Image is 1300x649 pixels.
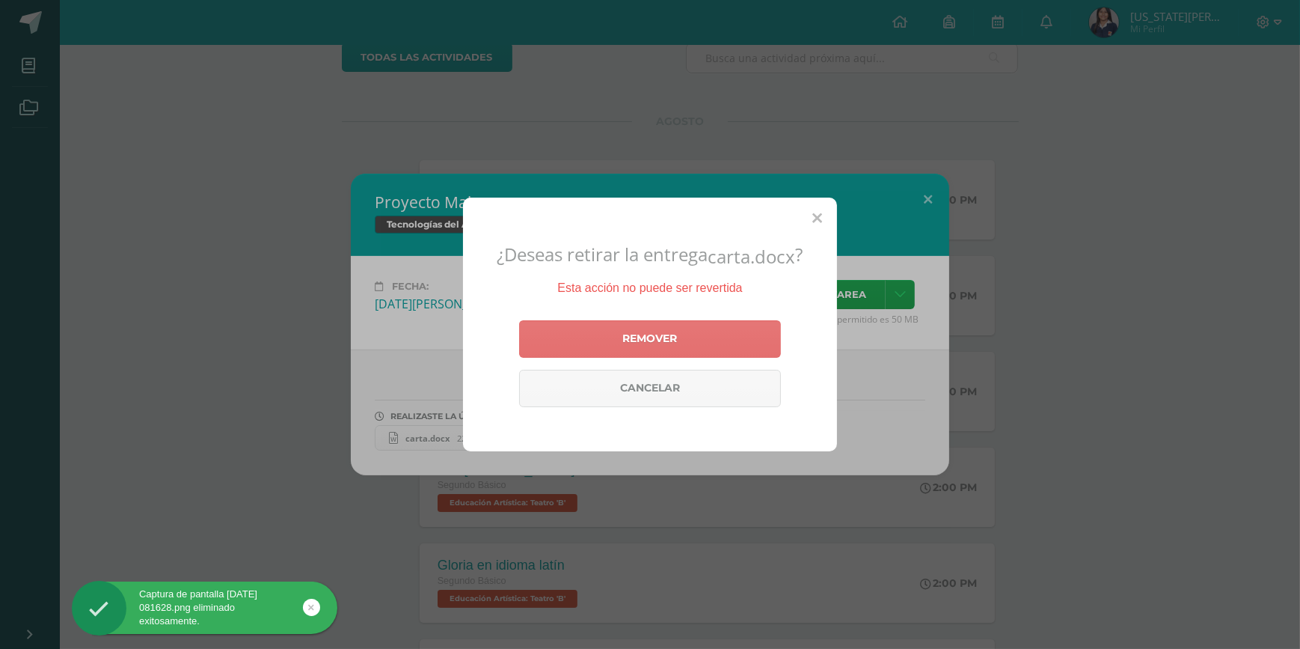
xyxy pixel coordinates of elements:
[519,370,781,407] a: Cancelar
[708,244,796,269] span: carta.docx
[481,242,819,269] h2: ¿Deseas retirar la entrega ?
[557,281,742,294] span: Esta acción no puede ser revertida
[519,320,781,358] a: Remover
[72,588,337,629] div: Captura de pantalla [DATE] 081628.png eliminado exitosamente.
[812,209,822,227] span: Close (Esc)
